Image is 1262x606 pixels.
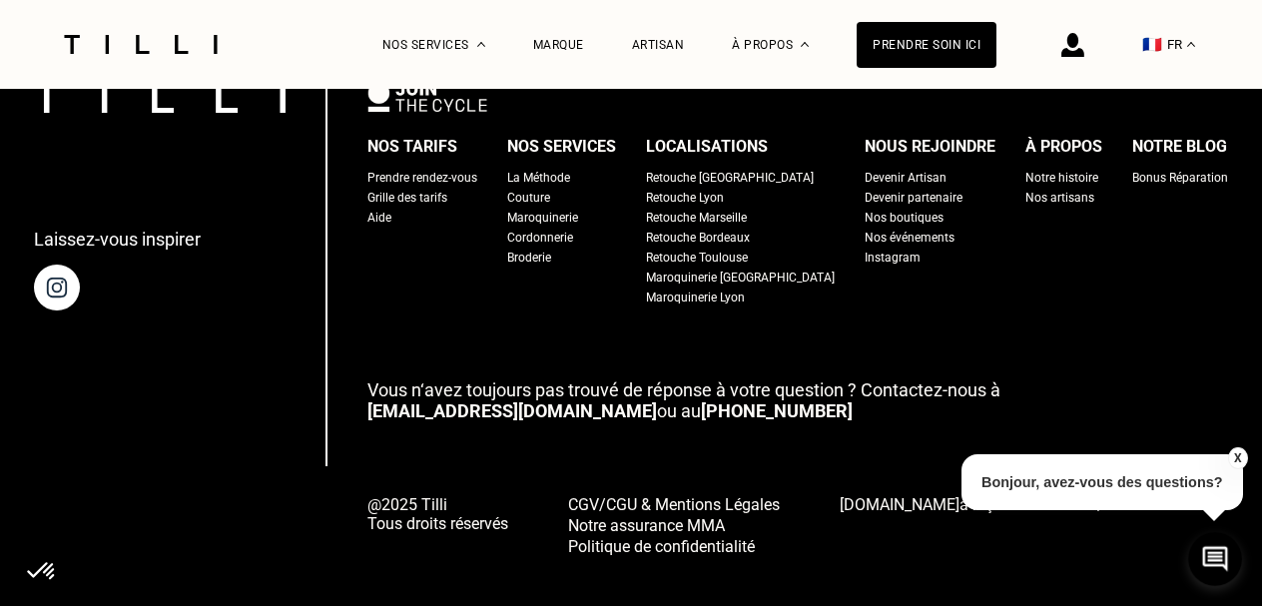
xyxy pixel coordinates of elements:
[367,82,487,112] img: logo Join The Cycle
[1025,132,1102,162] div: À propos
[1132,132,1227,162] div: Notre blog
[367,495,508,514] span: @2025 Tilli
[961,454,1243,510] p: Bonjour, avez-vous des questions?
[865,248,921,268] a: Instagram
[857,22,996,68] a: Prendre soin ici
[1187,42,1195,47] img: menu déroulant
[1227,447,1247,469] button: X
[865,208,944,228] a: Nos boutiques
[632,38,685,52] a: Artisan
[1061,33,1084,57] img: icône connexion
[1142,35,1162,54] span: 🇫🇷
[507,132,616,162] div: Nos services
[1025,188,1094,208] a: Nos artisans
[477,42,485,47] img: Menu déroulant
[865,188,962,208] a: Devenir partenaire
[34,82,286,113] img: logo Tilli
[507,208,578,228] a: Maroquinerie
[533,38,584,52] a: Marque
[865,228,954,248] a: Nos événements
[646,228,750,248] a: Retouche Bordeaux
[801,42,809,47] img: Menu déroulant à propos
[367,400,657,421] a: [EMAIL_ADDRESS][DOMAIN_NAME]
[568,516,725,535] span: Notre assurance MMA
[865,168,946,188] a: Devenir Artisan
[367,132,457,162] div: Nos tarifs
[646,288,745,307] a: Maroquinerie Lyon
[646,132,768,162] div: Localisations
[507,248,551,268] a: Broderie
[568,514,780,535] a: Notre assurance MMA
[367,379,1000,400] span: Vous n‘avez toujours pas trouvé de réponse à votre question ? Contactez-nous à
[1025,168,1098,188] a: Notre histoire
[840,495,1222,514] span: a reçu la note de sur avis.
[646,168,814,188] a: Retouche [GEOGRAPHIC_DATA]
[34,229,201,250] p: Laissez-vous inspirer
[568,537,755,556] span: Politique de confidentialité
[507,228,573,248] a: Cordonnerie
[367,188,447,208] a: Grille des tarifs
[367,379,1228,421] p: ou au
[1132,168,1228,188] a: Bonus Réparation
[568,493,780,514] a: CGV/CGU & Mentions Légales
[367,168,477,188] a: Prendre rendez-vous
[865,132,995,162] div: Nous rejoindre
[507,188,550,208] a: Couture
[840,495,959,514] span: [DOMAIN_NAME]
[34,265,80,310] img: page instagram de Tilli une retoucherie à domicile
[367,514,508,533] span: Tous droits réservés
[568,535,780,556] a: Politique de confidentialité
[57,35,225,54] img: Logo du service de couturière Tilli
[646,208,747,228] a: Retouche Marseille
[646,188,724,208] a: Retouche Lyon
[568,495,780,514] span: CGV/CGU & Mentions Légales
[646,268,835,288] a: Maroquinerie [GEOGRAPHIC_DATA]
[701,400,853,421] a: [PHONE_NUMBER]
[367,208,391,228] a: Aide
[646,248,748,268] a: Retouche Toulouse
[507,168,570,188] a: La Méthode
